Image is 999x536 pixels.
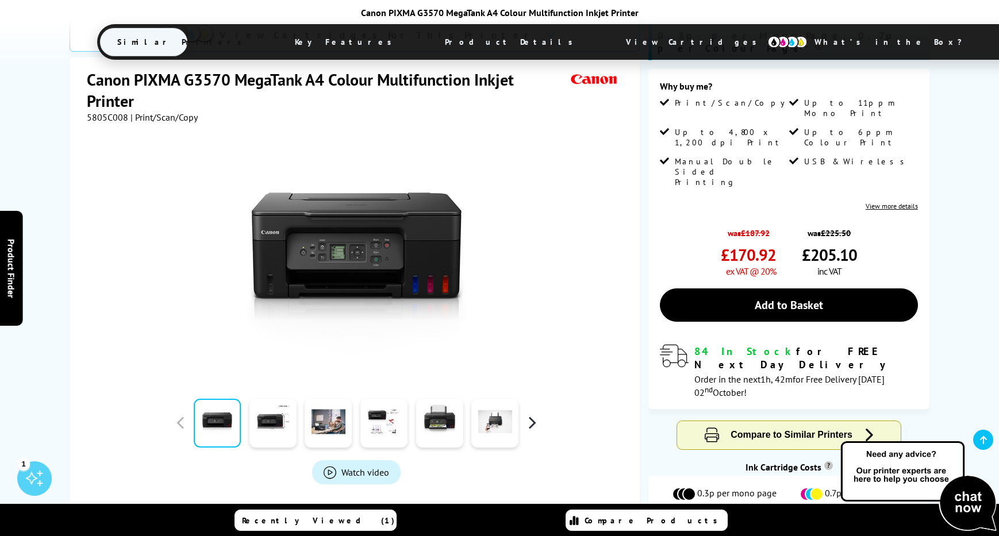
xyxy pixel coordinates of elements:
div: Why buy me? [660,80,918,98]
span: £205.10 [802,244,857,265]
span: Order in the next for Free Delivery [DATE] 02 October! [694,373,885,398]
button: Compare to Similar Printers [677,421,901,449]
span: | Print/Scan/Copy [130,111,198,123]
div: Ink Cartridge Costs [648,461,929,473]
sup: nd [705,384,713,395]
span: Up to 11ppm Mono Print [804,98,916,118]
span: Recently Viewed (1) [242,515,395,526]
img: Canon [568,69,621,90]
span: 84 In Stock [694,345,796,358]
span: 0.3p per mono page [697,487,777,501]
span: Print/Scan/Copy [675,98,793,108]
span: £170.92 [721,244,776,265]
span: Watch video [341,466,389,478]
div: Canon PIXMA G3570 MegaTank A4 Colour Multifunction Inkjet Printer [97,7,902,18]
strike: £187.92 [741,227,770,238]
span: inc VAT [817,265,842,277]
span: View Cartridges [609,27,785,57]
span: What’s in the Box? [797,28,990,56]
span: Similar Printers [100,28,265,56]
strike: £225.50 [821,227,851,238]
span: ex VAT @ 20% [726,265,776,277]
div: modal_delivery [660,345,918,398]
sup: Cost per page [824,461,833,470]
a: Recently Viewed (1) [235,510,397,531]
a: View more details [866,202,918,210]
span: 1h, 42m [760,373,793,385]
span: Product Details [428,28,596,56]
img: cmyk-icon.svg [767,36,808,48]
a: Compare Products [566,510,728,531]
img: Open Live Chat window [838,439,999,534]
div: for FREE Next Day Delivery [694,345,918,371]
div: 1 [17,457,30,470]
span: Product Finder [6,238,17,298]
h1: Canon PIXMA G3570 MegaTank A4 Colour Multifunction Inkjet Printer [87,69,568,111]
span: was [721,222,776,238]
span: Up to 4,800 x 1,200 dpi Print [675,127,786,148]
span: was [802,222,857,238]
span: Manual Double Sided Printing [675,156,786,187]
span: Key Features [278,28,415,56]
span: Compare to Similar Printers [731,430,852,439]
span: 5805C008 [87,111,128,123]
span: USB & Wireless [804,156,910,167]
img: Canon PIXMA G3570 MegaTank [244,146,469,371]
span: Compare Products [585,515,724,526]
a: Product_All_Videos [312,460,401,484]
span: 0.7p per colour page [825,487,906,501]
a: Add to Basket [660,288,918,322]
span: Up to 6ppm Colour Print [804,127,916,148]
